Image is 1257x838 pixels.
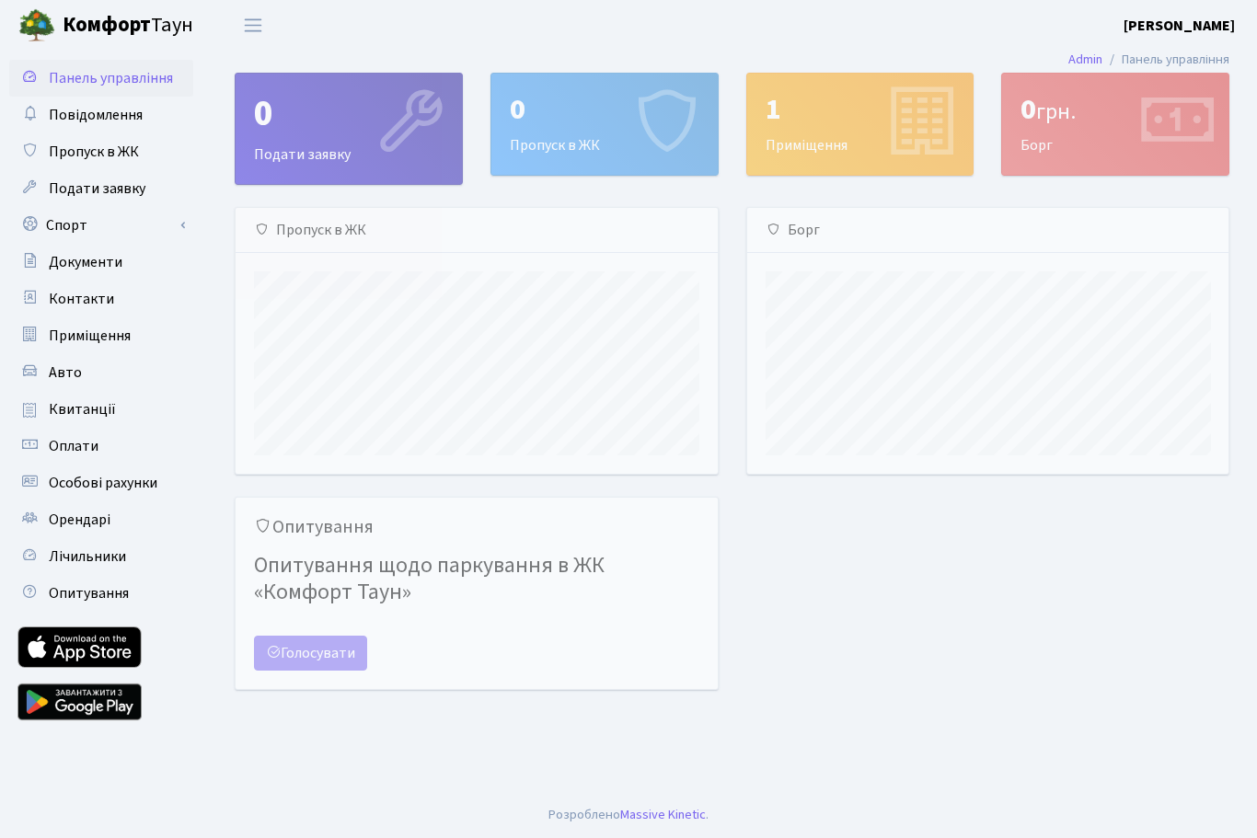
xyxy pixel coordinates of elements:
div: Пропуск в ЖК [491,74,718,175]
div: 0 [510,92,699,127]
div: 1 [766,92,955,127]
a: Особові рахунки [9,465,193,501]
span: Опитування [49,583,129,603]
span: Повідомлення [49,105,143,125]
a: Повідомлення [9,97,193,133]
h5: Опитування [254,516,699,538]
a: Панель управління [9,60,193,97]
div: Пропуск в ЖК [236,208,718,253]
span: Таун [63,10,193,41]
h4: Опитування щодо паркування в ЖК «Комфорт Таун» [254,545,699,614]
nav: breadcrumb [1041,40,1257,79]
b: Комфорт [63,10,151,40]
span: Орендарі [49,510,110,530]
a: Квитанції [9,391,193,428]
a: Спорт [9,207,193,244]
a: Розроблено [548,805,620,824]
span: Контакти [49,289,114,309]
div: Приміщення [747,74,974,175]
a: Приміщення [9,317,193,354]
b: [PERSON_NAME] [1124,16,1235,36]
a: Admin [1068,50,1102,69]
li: Панель управління [1102,50,1229,70]
a: Подати заявку [9,170,193,207]
a: Орендарі [9,501,193,538]
span: Авто [49,362,82,383]
a: 0Пропуск в ЖК [490,73,719,176]
div: Борг [747,208,1229,253]
a: Контакти [9,281,193,317]
div: Борг [1002,74,1228,175]
a: Massive Kinetic [620,805,706,824]
a: Оплати [9,428,193,465]
div: Подати заявку [236,74,462,184]
div: . [548,805,709,825]
span: Оплати [49,436,98,456]
a: [PERSON_NAME] [1124,15,1235,37]
span: Документи [49,252,122,272]
span: Подати заявку [49,178,145,199]
a: Пропуск в ЖК [9,133,193,170]
div: 0 [1021,92,1210,127]
img: logo.png [18,7,55,44]
a: Лічильники [9,538,193,575]
a: Документи [9,244,193,281]
span: Квитанції [49,399,116,419]
a: Авто [9,354,193,391]
a: Опитування [9,575,193,612]
a: 0Подати заявку [235,73,463,185]
span: Лічильники [49,546,126,567]
span: Особові рахунки [49,473,157,493]
a: 1Приміщення [746,73,974,176]
button: Переключити навігацію [230,10,276,40]
div: 0 [254,92,444,136]
span: Панель управління [49,68,173,88]
span: грн. [1036,96,1076,128]
a: Голосувати [254,636,367,671]
span: Пропуск в ЖК [49,142,139,162]
span: Приміщення [49,326,131,346]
